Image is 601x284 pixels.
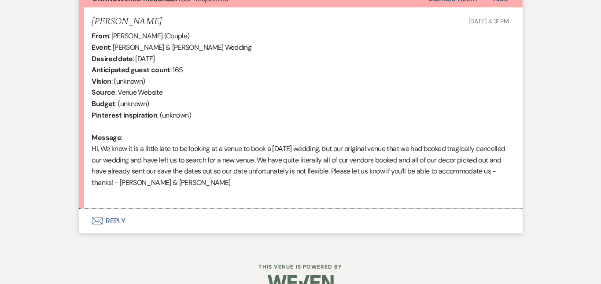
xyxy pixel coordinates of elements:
[92,65,170,74] b: Anticipated guest count
[92,31,109,41] b: From
[92,111,158,120] b: Pinterest inspiration
[92,30,509,199] div: : [PERSON_NAME] (Couple) : [PERSON_NAME] & [PERSON_NAME] Wedding : [DATE] : 165 : (unknown) : Ven...
[79,209,523,233] button: Reply
[92,43,111,52] b: Event
[92,54,133,63] b: Desired date
[92,88,115,97] b: Source
[92,77,111,86] b: Vision
[92,99,115,108] b: Budget
[468,17,509,25] span: [DATE] 4:31 PM
[92,133,122,142] b: Message
[92,16,162,27] h5: [PERSON_NAME]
